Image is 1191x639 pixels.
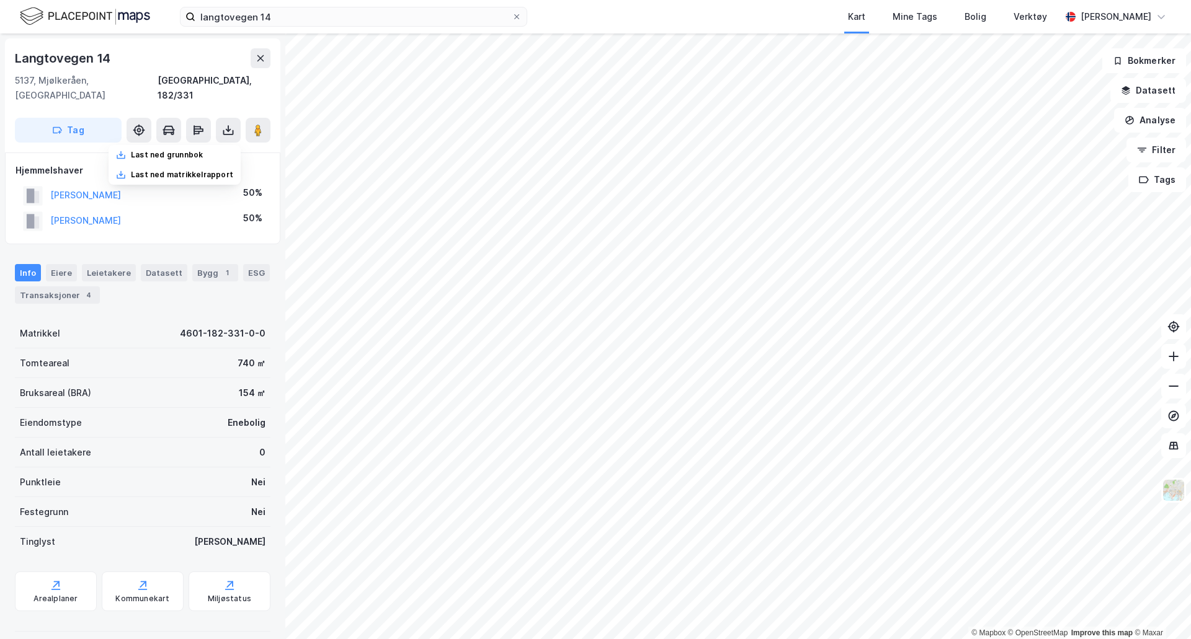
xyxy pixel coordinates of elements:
[46,264,77,281] div: Eiere
[1114,108,1186,133] button: Analyse
[251,475,265,490] div: Nei
[1129,580,1191,639] div: Kontrollprogram for chat
[1126,138,1186,162] button: Filter
[20,505,68,519] div: Festegrunn
[259,445,265,460] div: 0
[239,386,265,400] div: 154 ㎡
[893,9,937,24] div: Mine Tags
[20,475,61,490] div: Punktleie
[20,534,55,549] div: Tinglyst
[228,415,265,430] div: Enebolig
[15,48,113,68] div: Langtovegen 14
[20,6,150,27] img: logo.f888ab2527a4732fd821a326f86c7f29.svg
[15,118,122,143] button: Tag
[1128,167,1186,192] button: Tags
[208,594,251,604] div: Miljøstatus
[238,356,265,371] div: 740 ㎡
[20,386,91,400] div: Bruksareal (BRA)
[115,594,169,604] div: Kommunekart
[195,7,512,26] input: Søk på adresse, matrikkel, gårdeiere, leietakere eller personer
[848,9,865,24] div: Kart
[243,264,270,281] div: ESG
[243,185,262,200] div: 50%
[141,264,187,281] div: Datasett
[180,326,265,341] div: 4601-182-331-0-0
[965,9,986,24] div: Bolig
[194,534,265,549] div: [PERSON_NAME]
[15,264,41,281] div: Info
[1081,9,1151,24] div: [PERSON_NAME]
[82,264,136,281] div: Leietakere
[243,211,262,226] div: 50%
[1071,628,1133,637] a: Improve this map
[20,445,91,460] div: Antall leietakere
[158,73,270,103] div: [GEOGRAPHIC_DATA], 182/331
[33,594,78,604] div: Arealplaner
[1162,478,1185,502] img: Z
[192,264,238,281] div: Bygg
[131,170,233,180] div: Last ned matrikkelrapport
[1102,48,1186,73] button: Bokmerker
[15,286,100,304] div: Transaksjoner
[971,628,1006,637] a: Mapbox
[221,267,233,279] div: 1
[1008,628,1068,637] a: OpenStreetMap
[16,163,270,178] div: Hjemmelshaver
[15,73,158,103] div: 5137, Mjølkeråen, [GEOGRAPHIC_DATA]
[251,505,265,519] div: Nei
[1129,580,1191,639] iframe: Chat Widget
[1110,78,1186,103] button: Datasett
[83,289,95,301] div: 4
[20,326,60,341] div: Matrikkel
[20,415,82,430] div: Eiendomstype
[20,356,69,371] div: Tomteareal
[131,150,203,160] div: Last ned grunnbok
[1014,9,1047,24] div: Verktøy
